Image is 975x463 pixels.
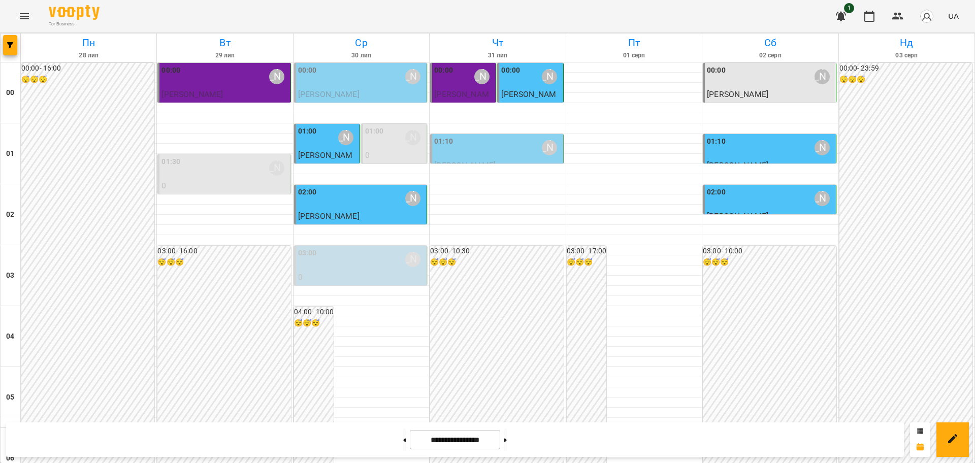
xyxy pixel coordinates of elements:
div: Вовк Галина [474,69,490,84]
h6: 😴😴😴 [21,74,154,85]
h6: 30 лип [295,51,428,60]
h6: Сб [704,35,836,51]
label: 00:00 [298,65,317,76]
p: індивід МА 45 хв [365,161,425,185]
h6: 01 [6,148,14,159]
h6: 03:00 - 10:30 [430,246,563,257]
h6: 03 [6,270,14,281]
span: [PERSON_NAME] [434,89,489,111]
div: Вовк Галина [815,140,830,155]
h6: 01 серп [568,51,700,60]
div: Вовк Галина [815,191,830,206]
label: 01:30 [161,156,180,168]
h6: 05 [6,392,14,403]
h6: 04:00 - 10:00 [294,307,334,318]
h6: 04 [6,331,14,342]
span: [PERSON_NAME] [707,211,768,221]
span: [PERSON_NAME] [298,211,360,221]
h6: Пт [568,35,700,51]
span: [PERSON_NAME] [501,89,556,111]
label: 00:00 [161,65,180,76]
div: Вовк Галина [405,130,420,145]
label: 01:00 [298,126,317,137]
label: 00:00 [434,65,453,76]
span: [PERSON_NAME] [298,89,360,99]
label: 01:10 [707,136,726,147]
p: 0 [365,149,425,161]
div: Вовк Галина [542,69,557,84]
h6: 03:00 - 17:00 [567,246,606,257]
span: [PERSON_NAME] [707,160,768,170]
div: Вовк Галина [338,130,353,145]
h6: Нд [840,35,973,51]
h6: Вт [158,35,291,51]
h6: 00:00 - 16:00 [21,63,154,74]
div: Вовк Галина [405,252,420,267]
label: 01:10 [434,136,453,147]
label: 01:00 [365,126,384,137]
span: 1 [844,3,854,13]
label: 03:00 [298,248,317,259]
h6: 03:00 - 10:00 [703,246,836,257]
label: 02:00 [298,187,317,198]
h6: 😴😴😴 [839,74,972,85]
span: [PERSON_NAME] [434,160,496,170]
h6: 31 лип [431,51,564,60]
h6: 02 серп [704,51,836,60]
h6: 29 лип [158,51,291,60]
button: Menu [12,4,37,28]
h6: Ср [295,35,428,51]
div: Вовк Галина [269,160,284,176]
span: [PERSON_NAME] [298,150,353,172]
h6: 02 [6,209,14,220]
p: індивід шч 45 хв [161,192,288,204]
div: Вовк Галина [542,140,557,155]
h6: 😴😴😴 [430,257,563,268]
h6: 😴😴😴 [703,257,836,268]
span: [PERSON_NAME] [707,89,768,99]
p: індивід МА 45 хв [298,222,425,235]
p: Бронь [161,101,288,113]
div: Вовк Галина [269,69,284,84]
span: For Business [49,21,100,27]
h6: 28 лип [22,51,155,60]
div: Вовк Галина [405,191,420,206]
h6: 00 [6,87,14,98]
span: [PERSON_NAME] [161,89,223,99]
div: Вовк Галина [815,69,830,84]
img: Voopty Logo [49,5,100,20]
div: Вовк Галина [405,69,420,84]
label: 02:00 [707,187,726,198]
label: 00:00 [707,65,726,76]
label: 00:00 [501,65,520,76]
h6: 😴😴😴 [157,257,290,268]
p: індивід МА 45 хв ([PERSON_NAME]) [298,283,425,307]
button: UA [944,7,963,25]
img: avatar_s.png [920,9,934,23]
p: 0 [298,271,425,283]
h6: 00:00 - 23:59 [839,63,972,74]
p: 0 [161,180,288,192]
h6: Чт [431,35,564,51]
span: UA [948,11,959,21]
h6: 😴😴😴 [294,318,334,329]
h6: 😴😴😴 [567,257,606,268]
p: Індив 45 хв [298,101,425,113]
p: індивід шч 45 хв [707,101,833,113]
h6: 03:00 - 16:00 [157,246,290,257]
h6: Пн [22,35,155,51]
h6: 03 серп [840,51,973,60]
